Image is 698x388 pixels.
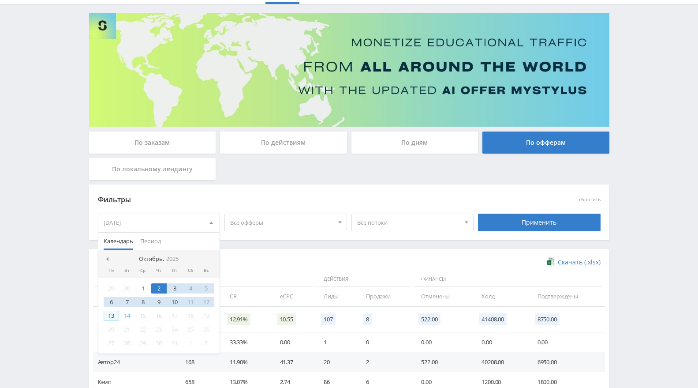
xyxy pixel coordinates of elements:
div: 29 [104,283,119,294]
div: 2 [198,338,214,348]
td: Холд [473,286,528,306]
div: 1 [183,338,198,348]
div: Ср [135,268,151,273]
div: 13 [104,311,119,321]
span: Календарь [104,233,133,250]
div: Сб [183,268,198,273]
div: 30 [119,283,135,294]
td: 168 [176,352,221,372]
div: 5 [198,283,214,294]
div: По дням [351,132,478,154]
td: Итого: [93,307,176,332]
div: 27 [104,338,119,348]
div: Вс [198,268,214,273]
div: 21 [119,324,135,335]
td: 20 [315,352,357,372]
span: Скачать (.xlsx) [558,259,601,266]
div: 30 [151,338,167,348]
div: 4 [183,283,198,294]
td: 0.00 [529,332,605,352]
td: 2 [357,352,412,372]
i: 2025 [166,256,179,262]
td: Лиды [315,286,357,306]
div: 31 [167,338,183,348]
button: сбросить [579,197,601,203]
img: Banner [89,13,609,127]
td: 41.37 [271,352,315,372]
td: Study AI (RevShare) [93,332,176,352]
td: 40208.00 [473,352,528,372]
span: Период [140,233,161,250]
span: 8 [363,313,372,325]
td: 0.00 [473,332,528,352]
span: 522.00 [418,313,440,325]
div: 26 [198,324,214,335]
div: Чт [151,268,167,273]
td: 6950.00 [529,352,605,372]
a: Скачать (.xlsx) [547,258,600,267]
div: Фильтры [98,193,474,207]
td: Подтверждены [529,286,605,306]
span: Финансы: [414,272,602,287]
span: 41408.00 [479,313,507,325]
div: 29 [135,338,151,348]
div: 16 [151,311,167,321]
div: 14 [119,311,135,321]
div: Пт [167,268,183,273]
span: Действия: [317,272,410,287]
span: 12.91% [227,313,250,325]
td: 1 [315,332,357,352]
div: По заказам [89,132,216,154]
span: 107 [321,313,336,325]
td: 33.33% [221,332,271,352]
div: 28 [119,338,135,348]
img: xlsx [547,257,555,266]
button: Календарь [100,233,137,250]
div: 20 [104,324,119,335]
div: По локальному лендингу [89,158,216,180]
div: [DATE] [98,214,220,231]
td: 522.00 [412,352,473,372]
td: 0.00 [271,332,315,352]
td: CR [221,286,271,306]
div: По действиям [220,132,347,154]
div: 3 [167,283,183,294]
div: 24 [167,324,183,335]
div: 11 [183,297,198,307]
div: 1 [135,283,151,294]
td: eCPC [271,286,315,306]
td: Продажи [357,286,412,306]
td: Отменены [412,286,473,306]
span: 10.55 [277,313,296,325]
td: Автор24 [93,352,176,372]
div: 22 [135,324,151,335]
div: 9 [151,297,167,307]
td: Дата [93,286,176,306]
td: 0.00 [412,332,473,352]
div: 8 [135,297,151,307]
div: Пн [104,268,119,273]
button: Период [137,233,164,250]
span: Все офферы [230,214,333,231]
span: 8750.00 [535,313,560,325]
div: 10 [167,297,183,307]
div: 19 [198,311,214,321]
td: 0 [357,332,412,352]
div: Октябрь, [135,256,182,263]
div: Применить [478,214,601,231]
div: 17 [167,311,183,321]
div: 23 [151,324,167,335]
div: 6 [104,297,119,307]
div: 18 [183,311,198,321]
div: 15 [135,311,151,321]
div: Вт [119,268,135,273]
div: 25 [183,324,198,335]
span: Данные: [93,272,313,287]
div: 7 [119,297,135,307]
td: 11.90% [221,352,271,372]
div: 2 [151,283,167,294]
div: По офферам [482,132,609,154]
span: Все потоки [357,214,460,231]
div: 12 [198,297,214,307]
